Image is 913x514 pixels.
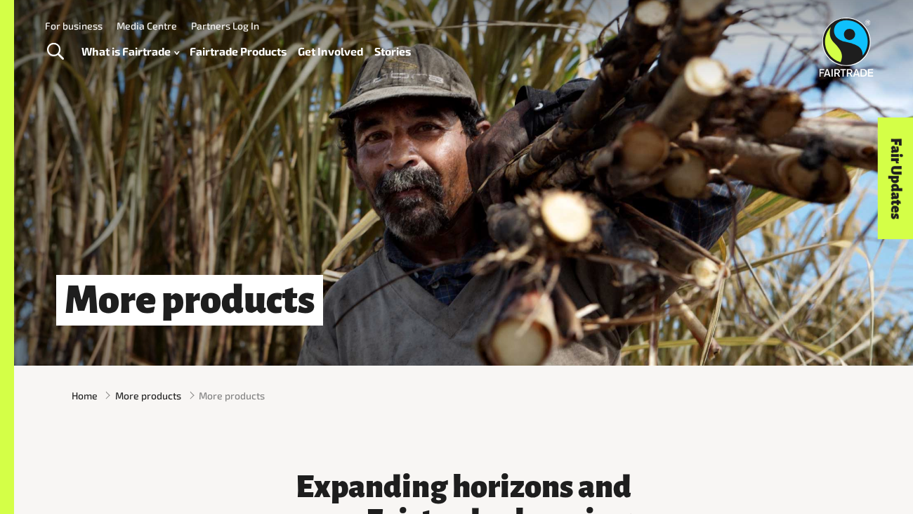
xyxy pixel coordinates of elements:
[38,34,72,70] a: Toggle Search
[298,41,363,62] a: Get Involved
[115,388,181,403] a: More products
[199,388,265,403] span: More products
[81,41,179,62] a: What is Fairtrade
[45,20,103,32] a: For business
[56,275,323,326] h1: More products
[820,18,874,77] img: Fairtrade Australia New Zealand logo
[190,41,287,62] a: Fairtrade Products
[191,20,259,32] a: Partners Log In
[117,20,177,32] a: Media Centre
[374,41,411,62] a: Stories
[72,388,98,403] a: Home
